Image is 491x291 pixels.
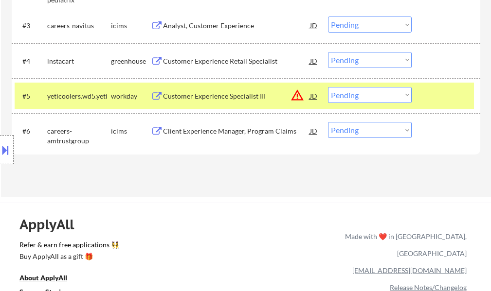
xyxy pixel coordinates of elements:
[163,56,310,66] div: Customer Experience Retail Specialist
[352,266,467,274] a: [EMAIL_ADDRESS][DOMAIN_NAME]
[309,52,319,69] div: JD
[163,126,310,136] div: Client Experience Manager, Program Claims
[291,88,304,102] button: warning_amber
[111,56,151,66] div: greenhouse
[19,274,67,282] u: About ApplyAll
[111,21,151,31] div: icims
[19,253,117,260] div: Buy ApplyAll as a gift 🎁
[22,56,39,66] div: #4
[163,21,310,31] div: Analyst, Customer Experience
[341,228,467,262] div: Made with ❤️ in [GEOGRAPHIC_DATA], [GEOGRAPHIC_DATA]
[309,87,319,104] div: JD
[47,21,111,31] div: careers-navitus
[163,91,310,101] div: Customer Experience Specialist III
[19,273,81,285] a: About ApplyAll
[22,21,39,31] div: #3
[309,17,319,34] div: JD
[47,56,111,66] div: instacart
[19,241,142,252] a: Refer & earn free applications 👯‍♀️
[19,252,117,264] a: Buy ApplyAll as a gift 🎁
[309,122,319,139] div: JD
